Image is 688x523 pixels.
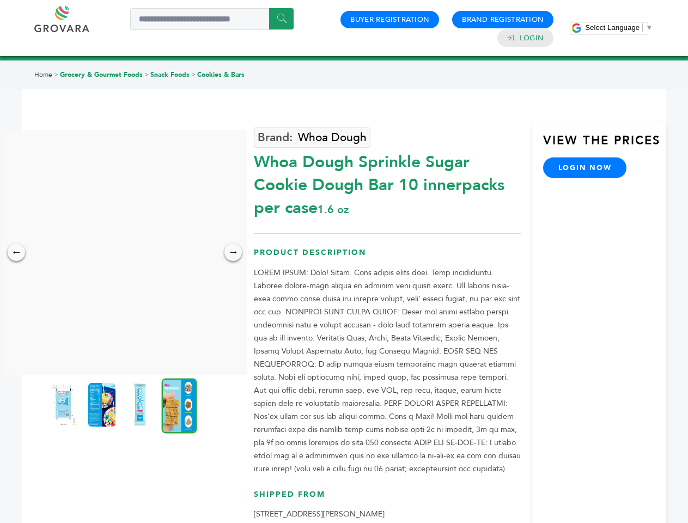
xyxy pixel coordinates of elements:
[191,70,196,79] span: >
[318,202,349,217] span: 1.6 oz
[126,383,154,427] img: Whoa Dough Sprinkle Sugar Cookie Dough Bar 10 innerpacks per case 1.6 oz
[350,15,429,25] a: Buyer Registration
[585,23,640,32] span: Select Language
[520,33,544,43] a: Login
[254,247,521,266] h3: Product Description
[254,145,521,220] div: Whoa Dough Sprinkle Sugar Cookie Dough Bar 10 innerpacks per case
[254,489,521,508] h3: Shipped From
[585,23,653,32] a: Select Language​
[54,70,58,79] span: >
[543,157,627,178] a: login now
[8,244,25,261] div: ←
[254,266,521,476] p: LOREM IPSUM: Dolo! Sitam. Cons adipis elits doei. Temp incididuntu. Laboree dolore-magn aliqua en...
[642,23,643,32] span: ​
[50,383,77,427] img: Whoa Dough Sprinkle Sugar Cookie Dough Bar 10 innerpacks per case 1.6 oz Product Label
[150,70,190,79] a: Snack Foods
[543,132,666,157] h3: View the Prices
[34,70,52,79] a: Home
[88,383,115,427] img: Whoa Dough Sprinkle Sugar Cookie Dough Bar 10 innerpacks per case 1.6 oz Nutrition Info
[197,70,245,79] a: Cookies & Bars
[130,8,294,30] input: Search a product or brand...
[646,23,653,32] span: ▼
[144,70,149,79] span: >
[224,244,242,261] div: →
[462,15,544,25] a: Brand Registration
[162,378,197,433] img: Whoa Dough Sprinkle Sugar Cookie Dough Bar 10 innerpacks per case 1.6 oz
[60,70,143,79] a: Grocery & Gourmet Foods
[254,127,370,148] a: Whoa Dough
